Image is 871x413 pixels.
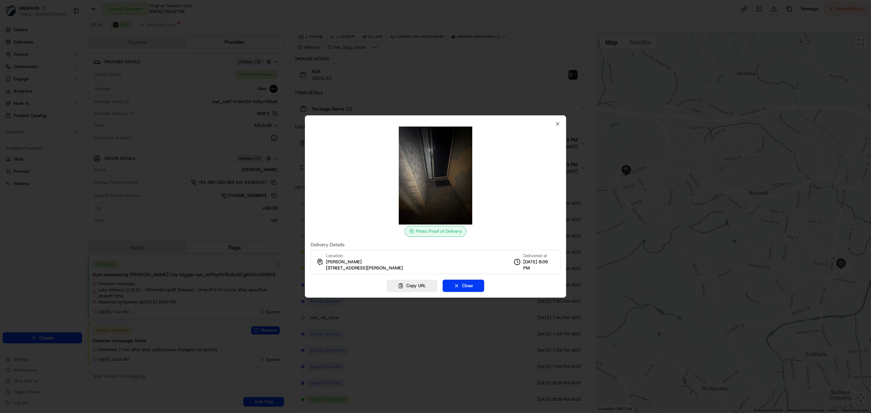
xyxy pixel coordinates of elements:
[523,253,555,259] span: Delivered at
[387,280,437,292] button: Copy URL
[326,265,403,271] span: [STREET_ADDRESS][PERSON_NAME]
[523,259,555,271] span: [DATE] 8:09 PM
[326,259,362,265] span: [PERSON_NAME]
[405,226,466,237] div: Photo Proof of Delivery
[443,280,484,292] button: Close
[387,127,484,225] img: photo_proof_of_delivery image
[326,253,343,259] span: Location
[311,242,560,247] label: Delivery Details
